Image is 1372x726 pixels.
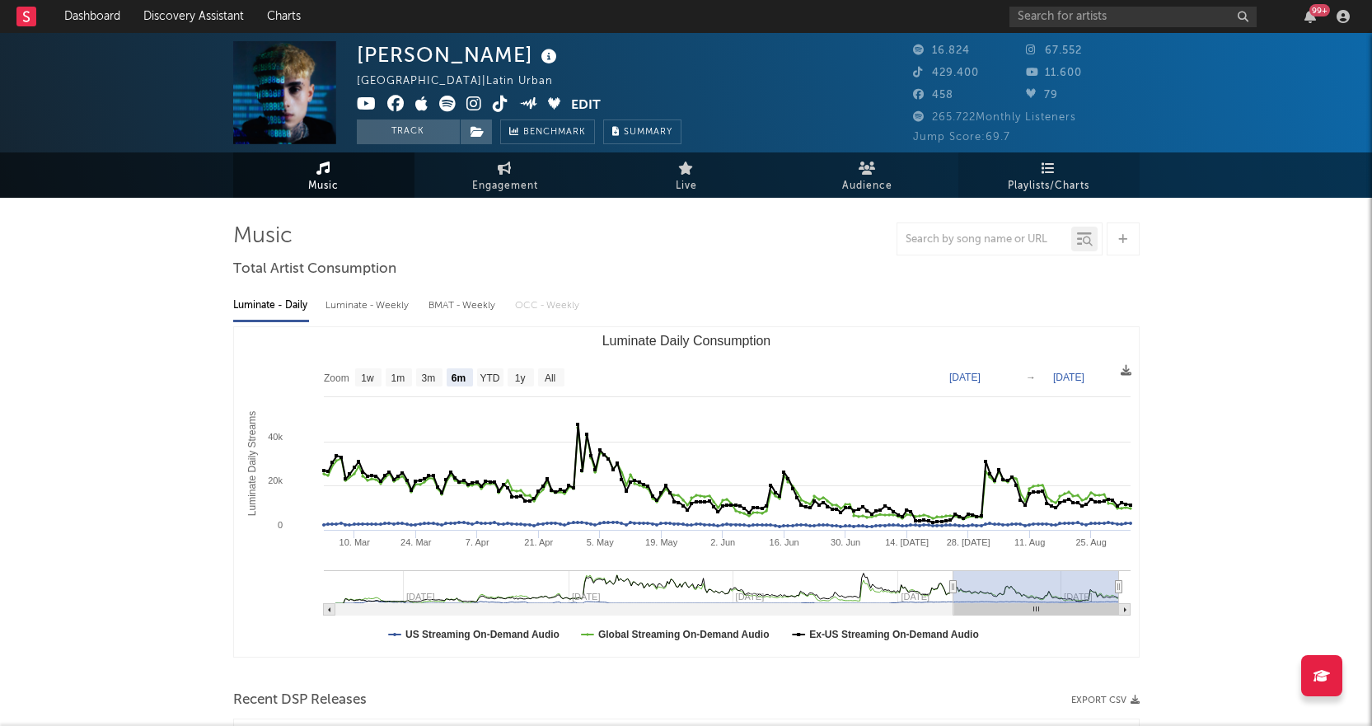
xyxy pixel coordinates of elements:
[357,72,572,91] div: [GEOGRAPHIC_DATA] | Latin Urban
[1304,10,1316,23] button: 99+
[571,96,601,116] button: Edit
[913,45,970,56] span: 16.824
[1026,90,1058,101] span: 79
[1008,176,1089,196] span: Playlists/Charts
[233,292,309,320] div: Luminate - Daily
[405,629,560,640] text: US Streaming On-Demand Audio
[361,372,374,384] text: 1w
[480,372,499,384] text: YTD
[544,372,555,384] text: All
[913,112,1076,123] span: 265.722 Monthly Listeners
[324,372,349,384] text: Zoom
[1309,4,1330,16] div: 99 +
[357,119,460,144] button: Track
[645,537,678,547] text: 19. May
[428,292,499,320] div: BMAT - Weekly
[1053,372,1084,383] text: [DATE]
[1009,7,1257,27] input: Search for artists
[809,629,979,640] text: Ex-US Streaming On-Demand Audio
[842,176,892,196] span: Audience
[596,152,777,198] a: Live
[831,537,860,547] text: 30. Jun
[414,152,596,198] a: Engagement
[451,372,465,384] text: 6m
[913,68,979,78] span: 429.400
[769,537,798,547] text: 16. Jun
[1026,45,1082,56] span: 67.552
[603,119,681,144] button: Summary
[234,327,1139,657] svg: Luminate Daily Consumption
[949,372,981,383] text: [DATE]
[885,537,929,547] text: 14. [DATE]
[1075,537,1106,547] text: 25. Aug
[523,123,586,143] span: Benchmark
[268,432,283,442] text: 40k
[602,334,770,348] text: Luminate Daily Consumption
[710,537,735,547] text: 2. Jun
[325,292,412,320] div: Luminate - Weekly
[624,128,672,137] span: Summary
[897,233,1071,246] input: Search by song name or URL
[777,152,958,198] a: Audience
[391,372,405,384] text: 1m
[400,537,432,547] text: 24. Mar
[308,176,339,196] span: Music
[514,372,525,384] text: 1y
[946,537,990,547] text: 28. [DATE]
[1026,372,1036,383] text: →
[472,176,538,196] span: Engagement
[339,537,370,547] text: 10. Mar
[597,629,769,640] text: Global Streaming On-Demand Audio
[465,537,489,547] text: 7. Apr
[913,90,953,101] span: 458
[233,152,414,198] a: Music
[1071,696,1140,705] button: Export CSV
[958,152,1140,198] a: Playlists/Charts
[1014,537,1044,547] text: 11. Aug
[246,411,258,516] text: Luminate Daily Streams
[233,691,367,710] span: Recent DSP Releases
[586,537,614,547] text: 5. May
[268,475,283,485] text: 20k
[233,260,396,279] span: Total Artist Consumption
[676,176,697,196] span: Live
[357,41,561,68] div: [PERSON_NAME]
[421,372,435,384] text: 3m
[913,132,1010,143] span: Jump Score: 69.7
[524,537,553,547] text: 21. Apr
[277,520,282,530] text: 0
[1026,68,1082,78] span: 11.600
[500,119,595,144] a: Benchmark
